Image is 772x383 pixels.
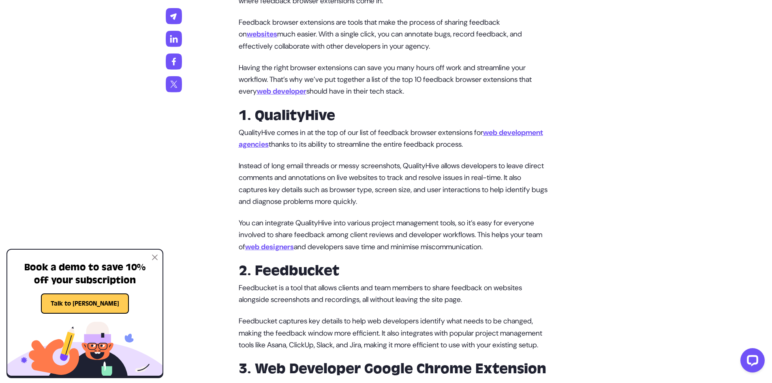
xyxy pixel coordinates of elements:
[239,360,546,378] strong: 3. Web Developer Google Chrome Extension
[19,261,151,287] h4: Book a demo to save 10% off your subscription
[257,86,306,96] a: web developer
[239,282,550,306] p: Feedbucket is a tool that allows clients and team members to share feedback on websites alongside...
[239,107,335,124] strong: 1. QualityHive
[239,160,550,208] p: Instead of long email threads or messy screenshots, QualityHive allows developers to leave direct...
[239,62,550,98] p: Having the right browser extensions can save you many hours off work and streamline your workflow...
[239,262,339,280] strong: 2. Feedbucket
[41,293,129,314] button: Talk to [PERSON_NAME]
[245,242,294,252] a: web designers
[152,255,158,260] img: Close popup
[239,315,550,351] p: Feedbucket captures key details to help web developers identify what needs to be changed, making ...
[239,128,543,149] a: web development agencies
[239,127,550,151] p: QualityHive comes in at the top of our list of feedback browser extensions for thanks to its abil...
[239,17,550,52] p: Feedback browser extensions are tools that make the process of sharing feedback on much easier. W...
[247,29,277,39] a: websites
[41,300,129,307] a: Talk to [PERSON_NAME]
[239,217,550,253] p: You can integrate QualityHive into various project management tools, so it’s easy for everyone in...
[734,345,768,379] iframe: LiveChat chat widget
